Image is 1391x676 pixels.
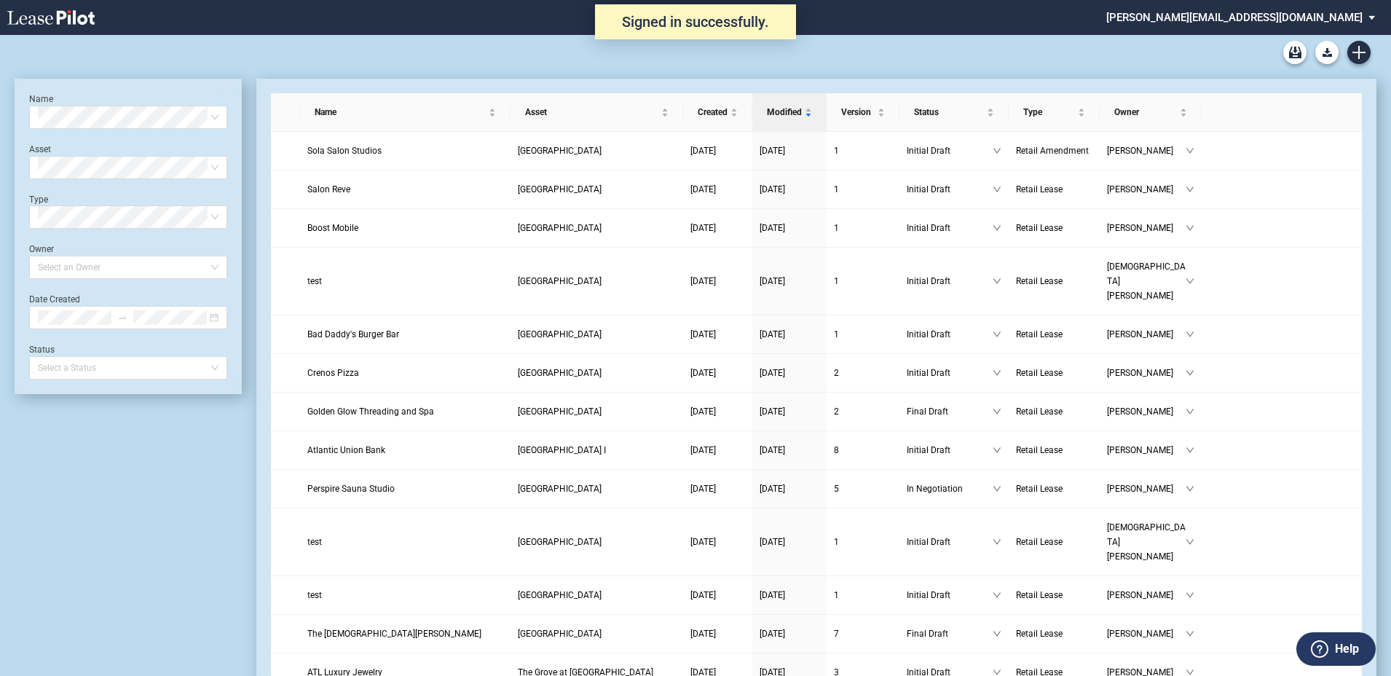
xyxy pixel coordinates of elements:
span: [DATE] [690,537,716,547]
a: [DATE] [760,274,819,288]
a: 1 [834,327,892,342]
span: Bad Daddy's Burger Bar [307,329,399,339]
span: down [1186,224,1194,232]
span: Retail Amendment [1016,146,1089,156]
a: Retail Lease [1016,404,1092,419]
span: down [993,224,1001,232]
a: 5 [834,482,892,496]
span: down [993,591,1001,600]
button: Download Blank Form [1315,41,1339,64]
label: Date Created [29,294,80,304]
span: down [993,407,1001,416]
span: WestPointe Plaza [518,629,602,639]
a: [DATE] [760,182,819,197]
a: Golden Glow Threading and Spa [307,404,503,419]
span: Type [1023,105,1075,119]
button: Help [1296,632,1376,666]
span: Initial Draft [907,274,993,288]
span: 1 [834,590,839,600]
span: Stone Creek Village [518,276,602,286]
a: [DATE] [760,366,819,380]
span: In Negotiation [907,482,993,496]
span: down [993,629,1001,638]
a: test [307,274,503,288]
span: [DATE] [760,629,785,639]
a: test [307,535,503,549]
a: Retail Lease [1016,366,1092,380]
a: 1 [834,144,892,158]
a: Retail Lease [1016,327,1092,342]
span: Sancus Retail Center [518,146,602,156]
a: 7 [834,626,892,641]
span: [DATE] [690,223,716,233]
span: Retail Lease [1016,629,1063,639]
a: Atlantic Union Bank [307,443,503,457]
span: Version [841,105,875,119]
a: Boost Mobile [307,221,503,235]
span: [DATE] [690,146,716,156]
label: Status [29,345,55,355]
span: down [1186,330,1194,339]
span: Atlantic Union Bank [307,445,385,455]
th: Status [899,93,1009,132]
a: [GEOGRAPHIC_DATA] [518,626,676,641]
label: Owner [29,244,54,254]
span: [PERSON_NAME] [1107,588,1186,602]
span: Retail Lease [1016,445,1063,455]
span: [PERSON_NAME] [1107,626,1186,641]
span: Salon Reve [307,184,350,194]
a: [DATE] [690,274,745,288]
span: Park West Village III [518,329,602,339]
span: 1 [834,537,839,547]
span: test [307,537,322,547]
span: 1 [834,146,839,156]
span: 1 [834,184,839,194]
span: [PERSON_NAME] [1107,327,1186,342]
span: [DATE] [690,629,716,639]
span: down [1186,484,1194,493]
a: [GEOGRAPHIC_DATA] [518,274,676,288]
a: [DATE] [760,535,819,549]
a: 2 [834,404,892,419]
th: Type [1009,93,1100,132]
span: Retail Lease [1016,406,1063,417]
span: down [993,484,1001,493]
span: Initial Draft [907,535,993,549]
a: [DATE] [690,221,745,235]
a: Retail Lease [1016,274,1092,288]
a: [GEOGRAPHIC_DATA] [518,327,676,342]
span: Retail Lease [1016,590,1063,600]
md-menu: Download Blank Form List [1311,41,1343,64]
a: Retail Amendment [1016,144,1092,158]
span: [PERSON_NAME] [1107,366,1186,380]
span: down [1186,146,1194,155]
a: 1 [834,535,892,549]
span: down [1186,446,1194,455]
span: Retail Lease [1016,184,1063,194]
a: [DATE] [760,443,819,457]
span: 7 [834,629,839,639]
span: test [307,590,322,600]
a: [GEOGRAPHIC_DATA] [518,366,676,380]
span: 5 [834,484,839,494]
span: [PERSON_NAME] [1107,404,1186,419]
span: [DATE] [760,184,785,194]
a: Retail Lease [1016,626,1092,641]
a: Retail Lease [1016,221,1092,235]
span: [DATE] [690,184,716,194]
span: [DATE] [760,329,785,339]
span: [DATE] [760,368,785,378]
a: [DATE] [760,482,819,496]
span: Name [315,105,486,119]
a: [GEOGRAPHIC_DATA] [518,588,676,602]
label: Type [29,194,48,205]
a: Perspire Sauna Studio [307,482,503,496]
a: test [307,588,503,602]
span: down [1186,277,1194,286]
span: Easton Square [518,590,602,600]
label: Asset [29,144,51,154]
span: Park West Village I [518,445,606,455]
a: 1 [834,274,892,288]
a: [GEOGRAPHIC_DATA] [518,404,676,419]
span: [DATE] [760,276,785,286]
